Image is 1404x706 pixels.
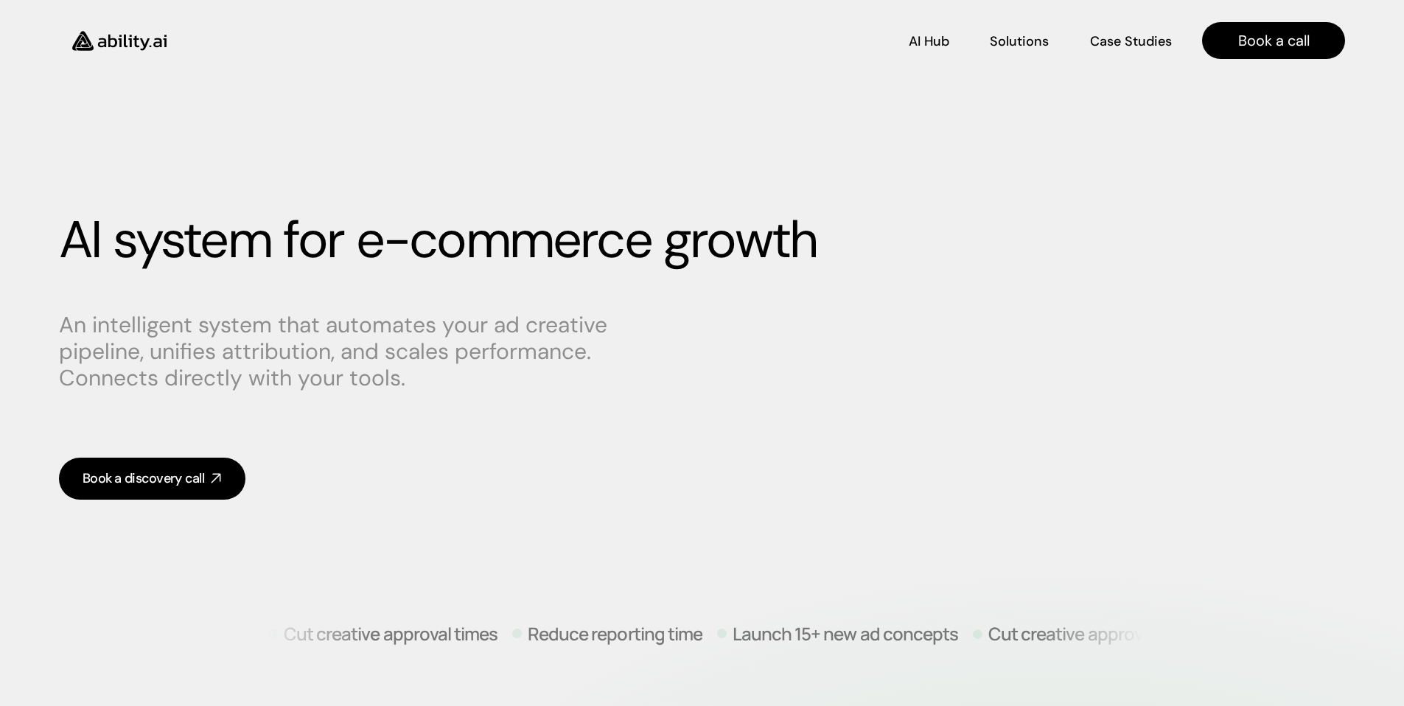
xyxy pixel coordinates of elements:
p: Cut creative approval times [284,624,497,642]
nav: Main navigation [187,22,1345,59]
p: Launch 15+ new ad concepts [732,624,957,642]
p: AI Hub [909,32,949,51]
h3: Ready-to-use in Slack [97,139,200,153]
p: Reduce reporting time [528,624,702,642]
p: Solutions [990,32,1049,51]
a: Case Studies [1089,28,1173,54]
a: AI Hub [909,28,949,54]
a: Solutions [990,28,1049,54]
p: Cut creative approval times [988,624,1201,642]
div: Book a discovery call [83,469,204,488]
p: An intelligent system that automates your ad creative pipeline, unifies attribution, and scales p... [59,312,619,391]
p: Book a call [1238,30,1310,51]
a: Book a discovery call [59,458,245,500]
a: Book a call [1202,22,1345,59]
p: Case Studies [1090,32,1172,51]
h1: AI system for e-commerce growth [59,209,1345,271]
